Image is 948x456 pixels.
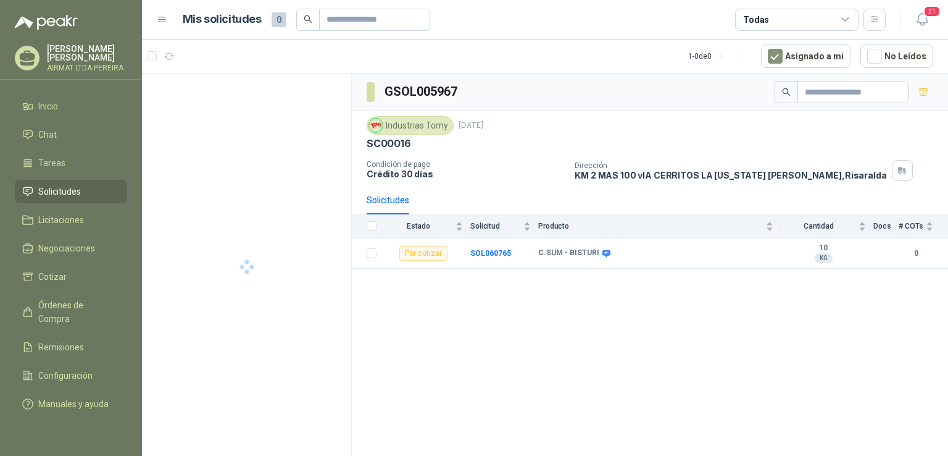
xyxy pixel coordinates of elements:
[899,214,948,239] th: # COTs
[385,82,459,101] h3: GSOL005967
[38,156,65,170] span: Tareas
[38,397,109,411] span: Manuales y ayuda
[367,160,565,169] p: Condición de pago
[899,222,923,230] span: # COTs
[538,222,763,230] span: Producto
[782,88,791,96] span: search
[38,185,81,198] span: Solicitudes
[15,336,127,359] a: Remisiones
[367,137,411,150] p: SC00016
[38,340,84,354] span: Remisiones
[575,161,886,170] p: Dirección
[369,119,383,132] img: Company Logo
[911,9,933,31] button: 21
[272,12,286,27] span: 0
[873,214,899,239] th: Docs
[384,222,453,230] span: Estado
[761,44,850,68] button: Asignado a mi
[470,214,538,239] th: Solicitud
[15,15,78,30] img: Logo peakr
[47,64,127,72] p: AIRMAT LTDA PEREIRA
[899,248,933,260] b: 0
[815,253,833,263] div: KG
[743,13,769,27] div: Todas
[367,169,565,179] p: Crédito 30 días
[47,44,127,62] p: [PERSON_NAME] [PERSON_NAME]
[367,193,409,207] div: Solicitudes
[38,242,95,255] span: Negociaciones
[384,214,470,239] th: Estado
[781,243,866,253] b: 10
[15,392,127,416] a: Manuales y ayuda
[470,249,511,258] a: SOL060765
[575,170,886,180] p: KM 2 MAS 100 vIA CERRITOS LA [US_STATE] [PERSON_NAME] , Risaralda
[304,15,312,23] span: search
[38,369,93,382] span: Configuración
[38,298,115,326] span: Órdenes de Compra
[367,116,454,135] div: Industrias Tomy
[15,208,127,232] a: Licitaciones
[399,246,447,261] div: Por cotizar
[470,222,521,230] span: Solicitud
[15,265,127,289] a: Cotizar
[923,6,941,17] span: 21
[459,120,483,132] p: [DATE]
[15,123,127,146] a: Chat
[538,248,599,258] b: C.SUM - BISTURI
[38,213,84,227] span: Licitaciones
[38,99,58,113] span: Inicio
[15,95,127,118] a: Inicio
[860,44,933,68] button: No Leídos
[688,46,751,66] div: 1 - 0 de 0
[38,128,57,141] span: Chat
[15,180,127,203] a: Solicitudes
[15,237,127,260] a: Negociaciones
[15,364,127,387] a: Configuración
[781,222,856,230] span: Cantidad
[38,270,67,284] span: Cotizar
[538,214,781,239] th: Producto
[15,293,127,331] a: Órdenes de Compra
[781,214,873,239] th: Cantidad
[183,11,262,28] h1: Mis solicitudes
[15,151,127,175] a: Tareas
